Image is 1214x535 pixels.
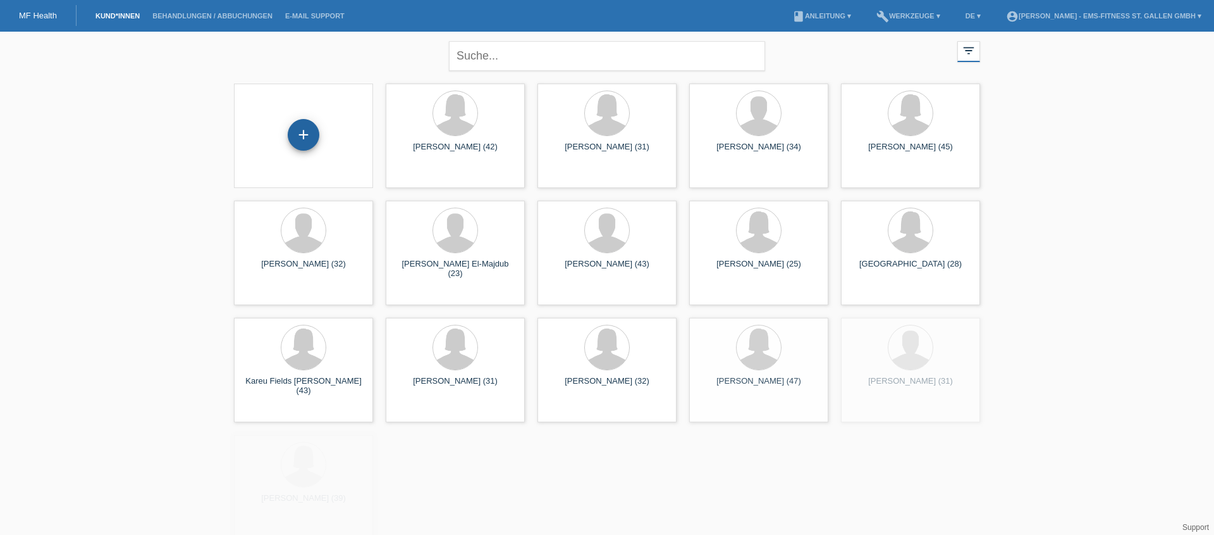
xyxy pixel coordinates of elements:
[19,11,57,20] a: MF Health
[792,10,805,23] i: book
[699,259,818,279] div: [PERSON_NAME] (25)
[962,44,976,58] i: filter_list
[146,12,279,20] a: Behandlungen / Abbuchungen
[959,12,987,20] a: DE ▾
[396,376,515,396] div: [PERSON_NAME] (31)
[1182,523,1209,532] a: Support
[851,259,970,279] div: [GEOGRAPHIC_DATA] (28)
[279,12,351,20] a: E-Mail Support
[1000,12,1208,20] a: account_circle[PERSON_NAME] - EMS-Fitness St. Gallen GmbH ▾
[786,12,857,20] a: bookAnleitung ▾
[244,376,363,396] div: Kareu Fields [PERSON_NAME] (43)
[548,259,666,279] div: [PERSON_NAME] (43)
[548,376,666,396] div: [PERSON_NAME] (32)
[396,259,515,279] div: [PERSON_NAME] El-Majdub (23)
[548,142,666,162] div: [PERSON_NAME] (31)
[449,41,765,71] input: Suche...
[244,493,363,513] div: [PERSON_NAME] (39)
[699,376,818,396] div: [PERSON_NAME] (47)
[89,12,146,20] a: Kund*innen
[699,142,818,162] div: [PERSON_NAME] (34)
[244,259,363,279] div: [PERSON_NAME] (32)
[288,124,319,146] div: Kund*in hinzufügen
[876,10,889,23] i: build
[396,142,515,162] div: [PERSON_NAME] (42)
[851,142,970,162] div: [PERSON_NAME] (45)
[870,12,947,20] a: buildWerkzeuge ▾
[851,376,970,396] div: [PERSON_NAME] (31)
[1006,10,1019,23] i: account_circle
